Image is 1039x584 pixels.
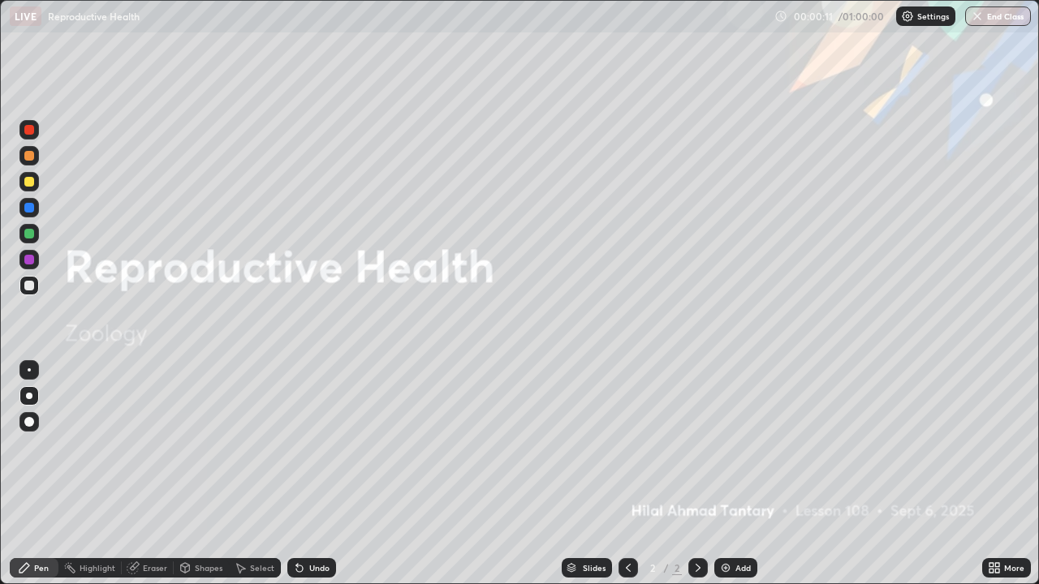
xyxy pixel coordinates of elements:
button: End Class [965,6,1031,26]
p: Reproductive Health [48,10,140,23]
p: Settings [917,12,949,20]
p: LIVE [15,10,37,23]
div: Shapes [195,564,222,572]
img: class-settings-icons [901,10,914,23]
div: Undo [309,564,330,572]
div: Add [735,564,751,572]
div: / [664,563,669,573]
div: 2 [645,563,661,573]
div: More [1004,564,1024,572]
div: Select [250,564,274,572]
div: 2 [672,560,682,575]
div: Pen [34,564,49,572]
div: Eraser [143,564,167,572]
img: end-class-cross [971,10,984,23]
img: add-slide-button [719,561,732,574]
div: Highlight [80,564,115,572]
div: Slides [583,564,606,572]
